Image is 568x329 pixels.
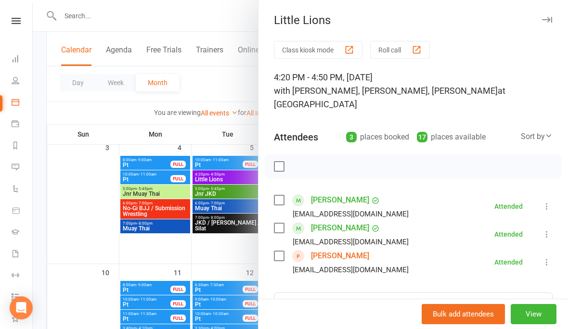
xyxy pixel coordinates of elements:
[293,264,409,276] div: [EMAIL_ADDRESS][DOMAIN_NAME]
[12,136,33,157] a: Reports
[494,259,523,266] div: Attended
[293,208,409,220] div: [EMAIL_ADDRESS][DOMAIN_NAME]
[274,86,498,96] span: with [PERSON_NAME], [PERSON_NAME], [PERSON_NAME]
[422,304,505,324] button: Bulk add attendees
[494,231,523,238] div: Attended
[12,92,33,114] a: Calendar
[521,130,553,143] div: Sort by
[311,248,369,264] a: [PERSON_NAME]
[10,296,33,319] div: Open Intercom Messenger
[417,130,486,144] div: places available
[370,41,430,59] button: Roll call
[311,220,369,236] a: [PERSON_NAME]
[12,201,33,222] a: Product Sales
[12,49,33,71] a: Dashboard
[417,132,427,142] div: 17
[274,130,318,144] div: Attendees
[274,292,553,313] input: Search to add attendees
[12,114,33,136] a: Payments
[274,71,553,111] div: 4:20 PM - 4:50 PM, [DATE]
[494,203,523,210] div: Attended
[293,236,409,248] div: [EMAIL_ADDRESS][DOMAIN_NAME]
[311,192,369,208] a: [PERSON_NAME]
[274,41,362,59] button: Class kiosk mode
[511,304,556,324] button: View
[12,71,33,92] a: People
[346,132,357,142] div: 3
[346,130,409,144] div: places booked
[258,13,568,27] div: Little Lions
